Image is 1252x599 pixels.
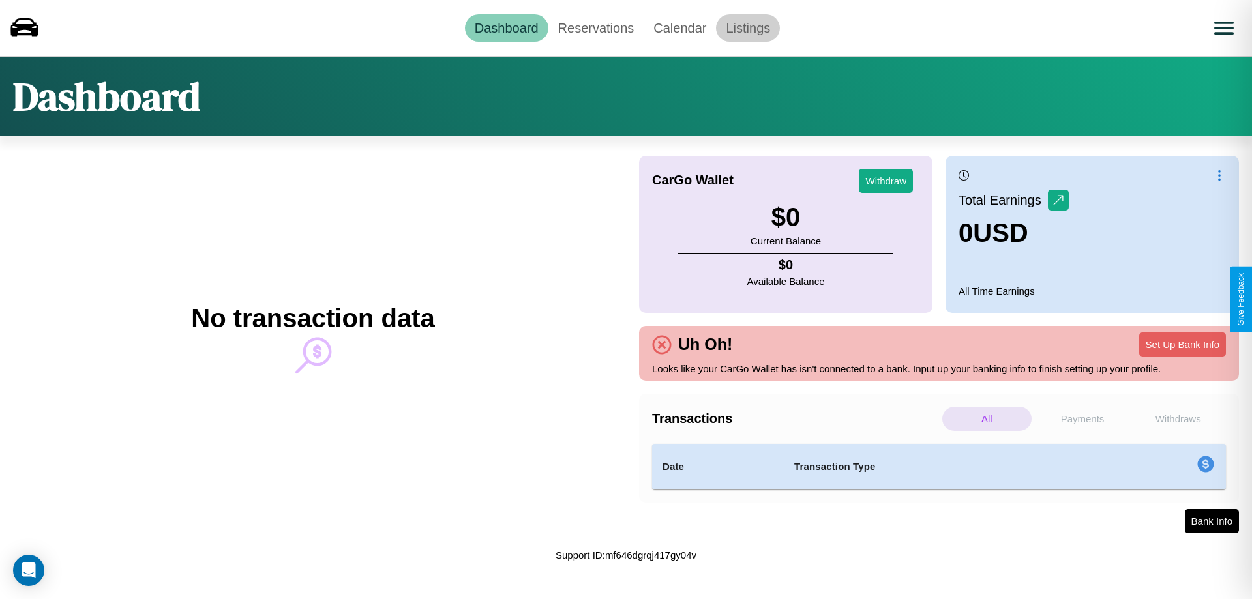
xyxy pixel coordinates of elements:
h4: Uh Oh! [672,335,739,354]
p: Total Earnings [959,188,1048,212]
h4: CarGo Wallet [652,173,734,188]
p: Available Balance [747,272,825,290]
a: Calendar [644,14,716,42]
div: Give Feedback [1236,273,1245,326]
h1: Dashboard [13,70,200,123]
button: Bank Info [1185,509,1239,533]
button: Set Up Bank Info [1139,332,1226,357]
p: Withdraws [1133,407,1223,431]
h3: $ 0 [751,203,821,232]
h4: Transaction Type [794,459,1090,475]
table: simple table [652,444,1226,489]
h4: $ 0 [747,257,825,272]
button: Open menu [1206,10,1242,46]
a: Dashboard [465,14,548,42]
h4: Transactions [652,411,939,426]
p: Support ID: mf646dgrqj417gy04v [556,546,696,564]
p: All Time Earnings [959,282,1226,300]
p: All [942,407,1032,431]
h3: 0 USD [959,218,1069,248]
p: Looks like your CarGo Wallet has isn't connected to a bank. Input up your banking info to finish ... [652,360,1226,377]
h4: Date [663,459,773,475]
a: Listings [716,14,780,42]
button: Withdraw [859,169,913,193]
a: Reservations [548,14,644,42]
h2: No transaction data [191,304,434,333]
p: Payments [1038,407,1127,431]
div: Open Intercom Messenger [13,555,44,586]
p: Current Balance [751,232,821,250]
